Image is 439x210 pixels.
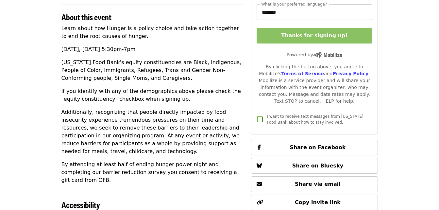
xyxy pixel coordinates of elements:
[251,158,378,174] button: Share on Bluesky
[261,2,327,6] label: What is your preferred language?
[251,176,378,192] button: Share via email
[61,45,244,53] p: [DATE], [DATE] 5:30pm-7pm
[295,181,341,187] span: Share via email
[251,140,378,155] button: Share on Facebook
[287,52,342,57] span: Powered by
[61,108,244,155] p: Additionally, recognizing that people directly impacted by food insecurity experience tremendous ...
[61,87,244,103] p: If you identify with any of the demographics above please check the "equity constituency" checkbo...
[290,144,346,150] span: Share on Facebook
[61,11,111,23] span: About this event
[61,59,244,82] p: [US_STATE] Food Bank's equity constituencies are Black, Indigenous, People of Color, Immigrants, ...
[313,52,342,58] img: Powered by Mobilize
[61,25,244,40] p: Learn about how Hunger is a policy choice and take action together to end the root causes of hunger.
[257,4,372,20] input: What is your preferred language?
[257,28,372,44] button: Thanks for signing up!
[61,161,244,184] p: By attending at least half of ending hunger power night and completing our barrier reduction surv...
[295,199,341,205] span: Copy invite link
[257,63,372,105] div: By clicking the button above, you agree to Mobilize's and . Mobilize is a service provider and wi...
[267,114,363,125] span: I want to receive text messages from [US_STATE] Food Bank about how to stay involved.
[281,71,324,76] a: Terms of Service
[332,71,368,76] a: Privacy Policy
[292,163,344,169] span: Share on Bluesky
